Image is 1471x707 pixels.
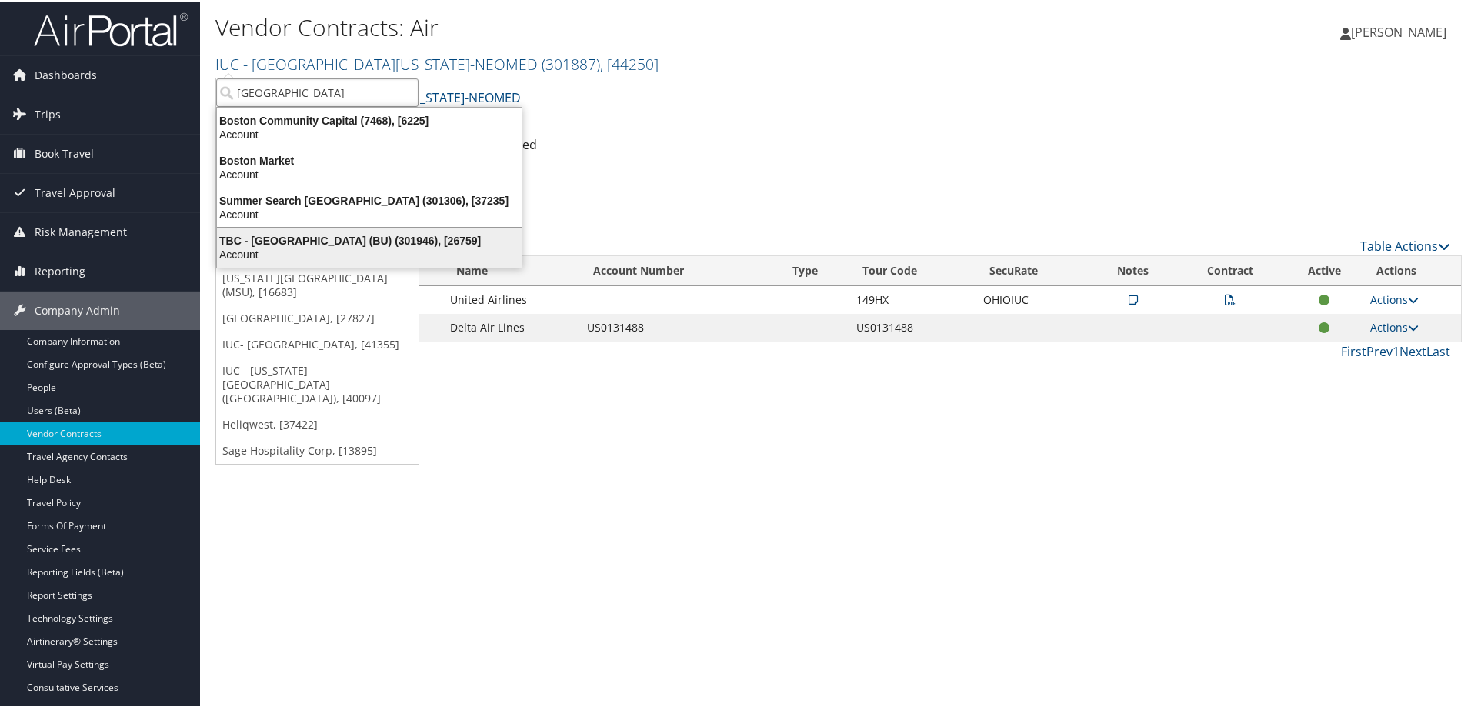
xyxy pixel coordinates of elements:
a: Heliqwest, [37422] [216,410,419,436]
div: TBC - [GEOGRAPHIC_DATA] (BU) (301946), [26759] [208,232,531,246]
div: Account [208,246,531,260]
a: Table Actions [1360,236,1450,253]
a: Sage Hospitality Corp, [13895] [216,436,419,462]
img: airportal-logo.png [34,10,188,46]
a: First [1341,342,1366,359]
span: Trips [35,94,61,132]
th: SecuRate: activate to sort column ascending [976,255,1092,285]
td: United Airlines [442,285,579,312]
div: Account [208,126,531,140]
a: [PERSON_NAME] [1340,8,1462,54]
div: Boston Community Capital (7468), [6225] [208,112,531,126]
span: Travel Approval [35,172,115,211]
a: [US_STATE][GEOGRAPHIC_DATA] (MSU), [16683] [216,264,419,304]
th: Account Number: activate to sort column ascending [579,255,779,285]
input: Search Accounts [216,77,419,105]
span: Reporting [35,251,85,289]
a: [GEOGRAPHIC_DATA], [27827] [216,304,419,330]
a: IUC- [GEOGRAPHIC_DATA], [41355] [216,330,419,356]
td: OHIOIUC [976,285,1092,312]
div: Boston Market [208,152,531,166]
span: Risk Management [35,212,127,250]
a: Last [1426,342,1450,359]
span: [PERSON_NAME] [1351,22,1446,39]
div: Account [208,166,531,180]
th: Tour Code: activate to sort column ascending [849,255,975,285]
div: There are contracts. [215,168,1462,210]
td: US0131488 [849,312,975,340]
td: Delta Air Lines [442,312,579,340]
th: Notes: activate to sort column ascending [1092,255,1174,285]
th: Type: activate to sort column ascending [779,255,849,285]
td: 149HX [849,285,975,312]
span: , [ 44250 ] [600,52,659,73]
a: IUC - [GEOGRAPHIC_DATA][US_STATE]-NEOMED [215,52,659,73]
th: Name: activate to sort column ascending [442,255,579,285]
td: US0131488 [579,312,779,340]
span: Company Admin [35,290,120,328]
h1: Vendor Contracts: Air [215,10,1046,42]
span: Book Travel [35,133,94,172]
a: Prev [1366,342,1393,359]
th: Active: activate to sort column ascending [1286,255,1363,285]
th: Contract: activate to sort column ascending [1174,255,1286,285]
a: Actions [1370,318,1419,333]
span: ( 301887 ) [542,52,600,73]
span: Dashboards [35,55,97,93]
a: IUC - [US_STATE][GEOGRAPHIC_DATA] ([GEOGRAPHIC_DATA]), [40097] [216,356,419,410]
th: Actions [1363,255,1461,285]
a: Actions [1370,291,1419,305]
a: Next [1399,342,1426,359]
div: Summer Search [GEOGRAPHIC_DATA] (301306), [37235] [208,192,531,206]
div: Account [208,206,531,220]
a: 1 [1393,342,1399,359]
